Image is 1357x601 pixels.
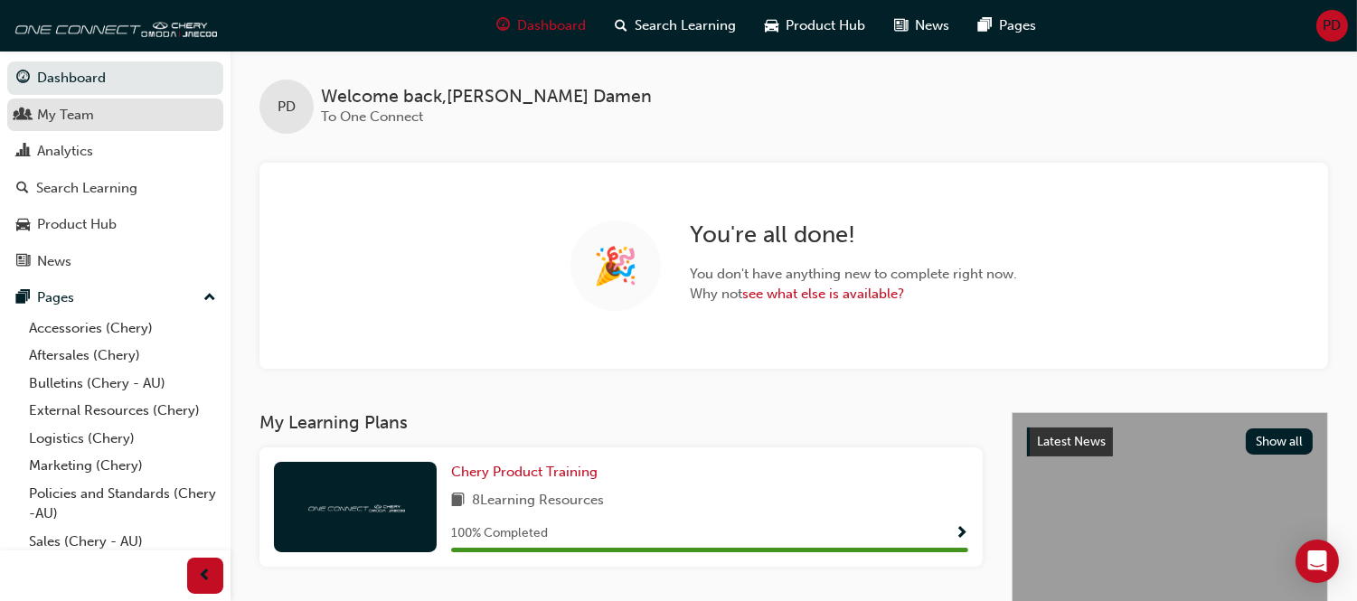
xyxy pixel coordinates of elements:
span: 100 % Completed [451,523,548,544]
h2: You ' re all done! [690,221,1017,249]
a: Analytics [7,135,223,168]
span: search-icon [16,181,29,197]
a: Product Hub [7,208,223,241]
a: Dashboard [7,61,223,95]
button: Pages [7,281,223,315]
span: Dashboard [518,15,587,36]
a: Chery Product Training [451,462,605,483]
span: 8 Learning Resources [472,490,604,512]
span: book-icon [451,490,465,512]
span: To One Connect [321,108,423,125]
a: see what else is available? [742,286,904,302]
span: Pages [1000,15,1037,36]
a: car-iconProduct Hub [751,7,881,44]
a: Marketing (Chery) [22,452,223,480]
span: up-icon [203,286,216,310]
span: PD [1324,15,1342,36]
span: Welcome back , [PERSON_NAME] Damen [321,87,652,108]
span: Product Hub [787,15,866,36]
span: Show Progress [955,526,968,542]
a: External Resources (Chery) [22,397,223,425]
span: news-icon [895,14,909,37]
span: Chery Product Training [451,464,598,480]
span: pages-icon [979,14,993,37]
div: Search Learning [36,178,137,199]
a: Search Learning [7,172,223,205]
button: DashboardMy TeamAnalyticsSearch LearningProduct HubNews [7,58,223,281]
a: Aftersales (Chery) [22,342,223,370]
span: prev-icon [199,565,212,587]
a: My Team [7,99,223,132]
span: Latest News [1037,434,1106,449]
a: pages-iconPages [965,7,1051,44]
a: Policies and Standards (Chery -AU) [22,480,223,528]
span: pages-icon [16,290,30,306]
button: Show all [1246,428,1314,455]
span: News [916,15,950,36]
span: guage-icon [497,14,511,37]
div: Pages [37,287,74,308]
span: Search Learning [636,15,737,36]
div: Analytics [37,141,93,162]
div: News [37,251,71,272]
a: Accessories (Chery) [22,315,223,343]
span: people-icon [16,108,30,124]
a: Bulletins (Chery - AU) [22,370,223,398]
span: guage-icon [16,70,30,87]
span: You don ' t have anything new to complete right now. [690,264,1017,285]
span: Why not [690,284,1017,305]
img: oneconnect [306,498,405,515]
button: Show Progress [955,522,968,545]
button: PD [1316,10,1348,42]
div: My Team [37,105,94,126]
a: Logistics (Chery) [22,425,223,453]
span: car-icon [766,14,779,37]
div: Open Intercom Messenger [1296,540,1339,583]
a: guage-iconDashboard [483,7,601,44]
img: oneconnect [9,7,217,43]
span: 🎉 [593,256,638,277]
span: car-icon [16,217,30,233]
span: chart-icon [16,144,30,160]
a: news-iconNews [881,7,965,44]
a: Sales (Chery - AU) [22,528,223,556]
span: news-icon [16,254,30,270]
h3: My Learning Plans [259,412,983,433]
span: search-icon [616,14,628,37]
span: PD [278,97,296,117]
a: News [7,245,223,278]
div: Product Hub [37,214,117,235]
a: Latest NewsShow all [1027,427,1313,456]
a: search-iconSearch Learning [601,7,751,44]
